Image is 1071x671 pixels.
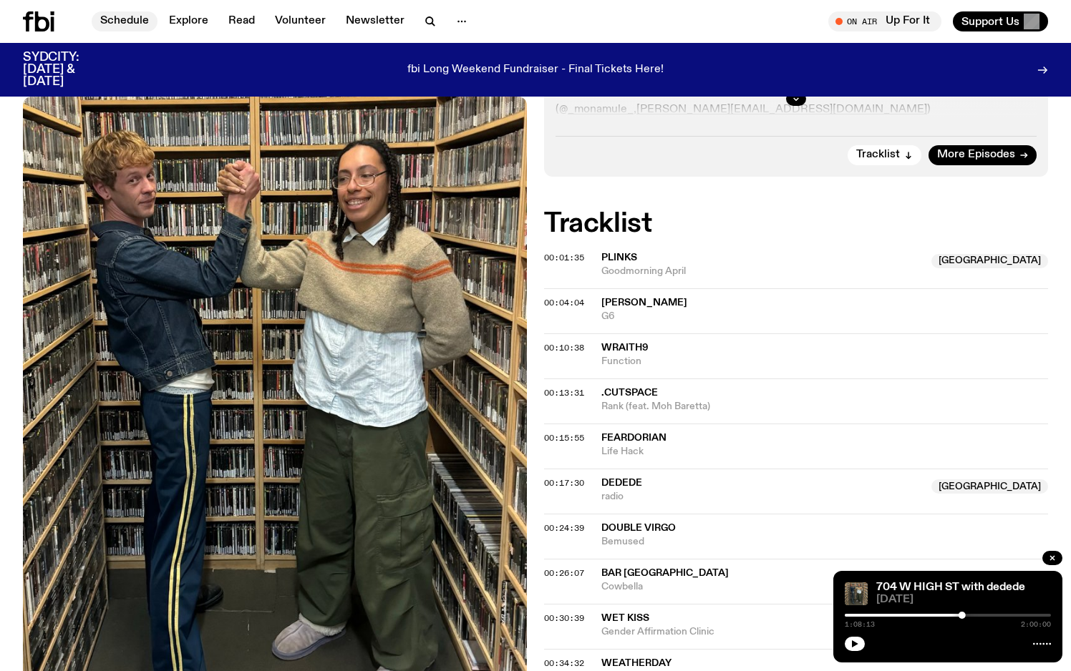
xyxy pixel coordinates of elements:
button: Tracklist [848,145,921,165]
h2: Tracklist [544,211,1048,237]
button: 00:01:35 [544,254,584,262]
span: 00:15:55 [544,432,584,444]
button: 00:34:32 [544,660,584,667]
span: .cutspace [601,388,658,398]
span: Wet Kiss [601,613,649,623]
span: 00:17:30 [544,477,584,489]
span: Gender Affirmation Clinic [601,625,923,639]
p: fbi Long Weekend Fundraiser - Final Tickets Here! [407,64,664,77]
span: Function [601,355,1048,368]
span: [DATE] [876,594,1051,605]
span: 00:34:32 [544,657,584,669]
span: bar [GEOGRAPHIC_DATA] [601,568,729,578]
span: [PERSON_NAME] [601,298,687,308]
span: Wraith9 [601,343,649,353]
button: 00:13:31 [544,389,584,397]
span: Rank (feat. Moh Baretta) [601,400,1048,413]
span: Life Hack [601,445,1048,459]
span: More Episodes [937,150,1015,160]
a: 704 W HIGH ST with dedede [876,582,1025,593]
a: Read [220,11,263,31]
button: On AirUp For It [828,11,941,31]
span: 00:13:31 [544,387,584,398]
span: Bemused [601,535,1048,549]
button: 00:10:38 [544,344,584,352]
a: Volunteer [266,11,334,31]
span: 00:10:38 [544,342,584,353]
span: G6 [601,310,1048,323]
span: 1:08:13 [845,621,875,628]
span: 2:00:00 [1021,621,1051,628]
button: 00:17:30 [544,479,584,487]
span: Weatherday [601,658,672,668]
button: 00:24:39 [544,524,584,532]
span: Cowbella [601,580,1048,594]
a: Schedule [92,11,157,31]
button: 00:15:55 [544,434,584,442]
button: 00:04:04 [544,299,584,307]
span: Goodmorning April [601,265,923,278]
span: radio [601,490,923,504]
a: Explore [160,11,217,31]
span: plinks [601,253,637,263]
span: FearDorian [601,433,667,443]
span: [GEOGRAPHIC_DATA] [931,254,1048,268]
span: 00:01:35 [544,252,584,263]
span: Support Us [961,15,1019,28]
button: 00:30:39 [544,614,584,622]
a: Newsletter [337,11,413,31]
span: 00:26:07 [544,567,584,579]
span: 00:30:39 [544,612,584,624]
h3: SYDCITY: [DATE] & [DATE] [23,52,115,88]
button: 00:26:07 [544,569,584,577]
span: Tracklist [856,150,900,160]
span: 00:24:39 [544,522,584,534]
span: [GEOGRAPHIC_DATA] [931,479,1048,494]
span: dedede [601,478,642,488]
span: Double Virgo [601,523,676,533]
a: More Episodes [929,145,1037,165]
span: 00:04:04 [544,297,584,308]
button: Support Us [953,11,1048,31]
